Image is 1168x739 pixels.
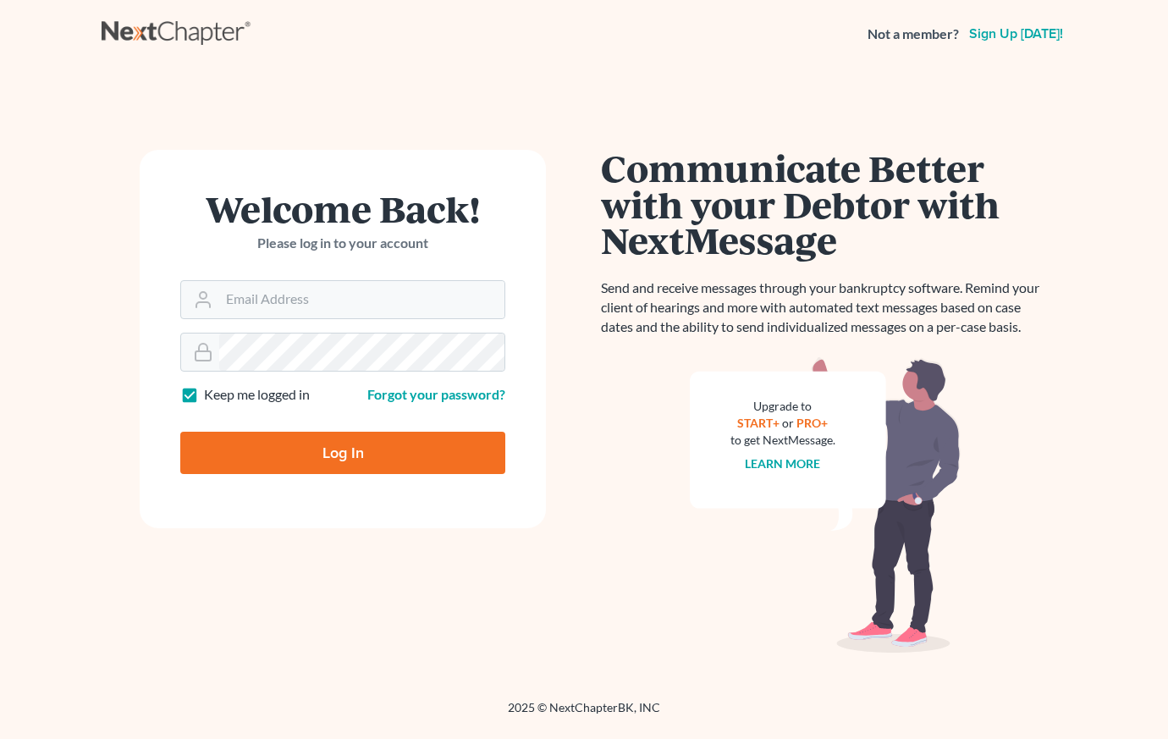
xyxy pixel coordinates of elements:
[601,150,1050,258] h1: Communicate Better with your Debtor with NextMessage
[730,432,835,449] div: to get NextMessage.
[746,456,821,471] a: Learn more
[797,416,829,430] a: PRO+
[966,27,1066,41] a: Sign up [DATE]!
[180,432,505,474] input: Log In
[690,357,961,654] img: nextmessage_bg-59042aed3d76b12b5cd301f8e5b87938c9018125f34e5fa2b7a6b67550977c72.svg
[204,385,310,405] label: Keep me logged in
[783,416,795,430] span: or
[102,699,1066,730] div: 2025 © NextChapterBK, INC
[868,25,959,44] strong: Not a member?
[738,416,780,430] a: START+
[601,279,1050,337] p: Send and receive messages through your bankruptcy software. Remind your client of hearings and mo...
[180,234,505,253] p: Please log in to your account
[180,190,505,227] h1: Welcome Back!
[730,398,835,415] div: Upgrade to
[219,281,504,318] input: Email Address
[367,386,505,402] a: Forgot your password?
